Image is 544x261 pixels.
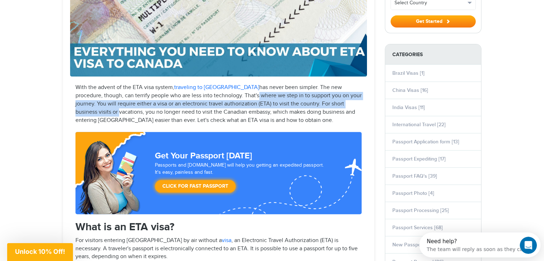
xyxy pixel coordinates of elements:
a: Passport Processing [25] [392,207,449,213]
div: Open Intercom Messenger [3,3,128,23]
button: Get Started [391,15,476,28]
a: India Visas [11] [392,104,425,110]
a: Passport FAQ's [39] [392,173,437,179]
a: Passport Photo [4] [392,190,434,196]
a: China Visas [16] [392,87,428,93]
div: The team will reply as soon as they can [8,12,107,19]
p: With the advent of the ETA visa system, has never been simpler. The new procedure, though, can te... [75,84,362,124]
div: Unlock 10% Off! [7,243,73,261]
strong: What is an ETA visa? [75,221,175,233]
a: Click for Fast Passport [155,180,236,193]
a: Passport Expediting [17] [392,156,446,162]
strong: Categories [385,44,481,65]
iframe: Intercom live chat discovery launcher [419,232,540,257]
span: Unlock 10% Off! [15,248,65,255]
a: Passport Application form [13] [392,139,459,145]
div: Passports and [DOMAIN_NAME] will help you getting an expedited passport. It's easy, painless and ... [152,162,330,196]
a: traveling to [GEOGRAPHIC_DATA] [174,84,259,91]
div: Need help? [8,6,107,12]
a: Passport Services [68] [392,225,443,231]
a: Brazil Visas [1] [392,70,425,76]
a: visa [222,237,231,244]
strong: Get Your Passport [DATE] [155,151,252,161]
a: International Travel [22] [392,122,446,128]
iframe: Intercom live chat [520,237,537,254]
a: New Passport [18] [392,242,433,248]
